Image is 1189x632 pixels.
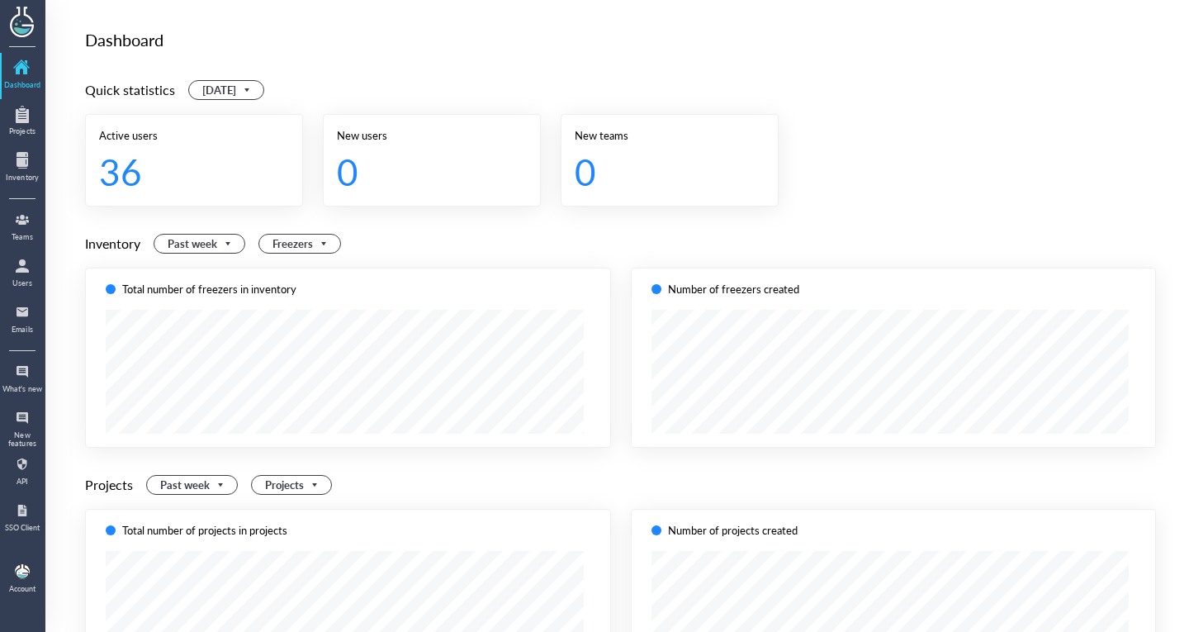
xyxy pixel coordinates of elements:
div: Total number of freezers in inventory [122,282,296,297]
a: Projects [2,101,43,144]
div: API [2,478,43,486]
div: Account [9,585,36,593]
img: genemod logo [2,1,42,40]
a: New features [2,405,43,448]
a: Users [2,253,43,296]
span: Projects [265,476,321,494]
div: New features [2,431,43,449]
a: Dashboard [2,55,43,97]
a: Emails [2,299,43,342]
a: Inventory [2,147,43,190]
div: Number of freezers created [668,282,799,297]
span: Freezers [272,235,330,253]
span: Past week [168,235,234,253]
div: Users [2,279,43,287]
div: Active users [99,128,289,143]
span: Past week [160,476,227,494]
div: Projects [85,474,133,496]
img: b9474ba4-a536-45cc-a50d-c6e2543a7ac2.jpeg [15,564,30,579]
div: Inventory [2,173,43,182]
div: 0 [575,150,751,192]
a: API [2,451,43,494]
div: Total number of projects in projects [122,523,287,538]
div: Quick statistics [85,79,175,101]
span: Today [202,81,253,99]
div: Number of projects created [668,523,798,538]
div: What's new [2,385,43,393]
a: Teams [2,207,43,249]
div: 0 [337,150,514,192]
div: Teams [2,233,43,241]
div: Inventory [85,233,140,254]
div: SSO Client [2,524,43,532]
div: Emails [2,326,43,334]
div: Projects [2,127,43,135]
a: What's new [2,359,43,402]
div: Dashboard [85,26,1156,53]
a: SSO Client [2,497,43,540]
div: 36 [99,150,276,192]
div: Dashboard [2,81,43,89]
div: New teams [575,128,765,143]
div: New users [337,128,527,143]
